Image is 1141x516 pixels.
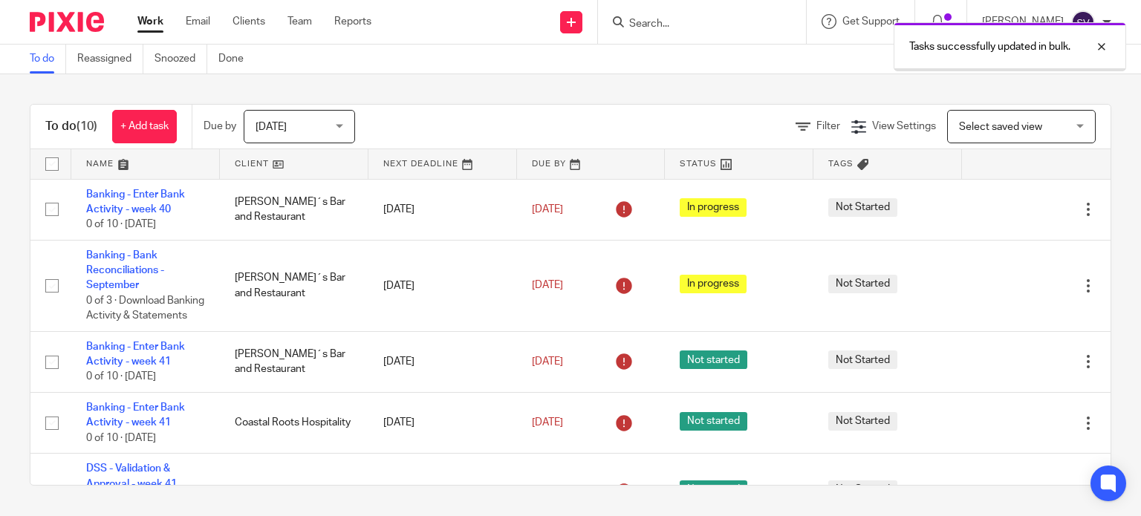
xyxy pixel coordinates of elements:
[532,417,563,428] span: [DATE]
[909,39,1070,54] p: Tasks successfully updated in bulk.
[816,121,840,131] span: Filter
[334,14,371,29] a: Reports
[680,412,747,431] span: Not started
[872,121,936,131] span: View Settings
[86,295,204,321] span: 0 of 3 · Download Banking Activity & Statements
[45,119,97,134] h1: To do
[220,240,368,331] td: [PERSON_NAME]´s Bar and Restaurant
[220,331,368,392] td: [PERSON_NAME]´s Bar and Restaurant
[287,14,312,29] a: Team
[30,45,66,74] a: To do
[186,14,210,29] a: Email
[77,120,97,132] span: (10)
[680,480,747,499] span: Not started
[86,372,156,382] span: 0 of 10 · [DATE]
[368,393,517,454] td: [DATE]
[256,122,287,132] span: [DATE]
[233,14,265,29] a: Clients
[112,110,177,143] a: + Add task
[204,119,236,134] p: Due by
[532,204,563,215] span: [DATE]
[86,433,156,443] span: 0 of 10 · [DATE]
[368,179,517,240] td: [DATE]
[680,350,747,369] span: Not started
[828,160,854,168] span: Tags
[828,198,897,217] span: Not Started
[86,402,185,428] a: Banking - Enter Bank Activity - week 41
[218,45,255,74] a: Done
[86,219,156,229] span: 0 of 10 · [DATE]
[86,250,164,291] a: Banking - Bank Reconciliations - September
[828,412,897,431] span: Not Started
[77,45,143,74] a: Reassigned
[532,281,563,291] span: [DATE]
[86,463,177,489] a: DSS - Validation & Approval - week 41
[368,240,517,331] td: [DATE]
[220,393,368,454] td: Coastal Roots Hospitality
[680,198,747,217] span: In progress
[86,342,185,367] a: Banking - Enter Bank Activity - week 41
[137,14,163,29] a: Work
[86,189,185,215] a: Banking - Enter Bank Activity - week 40
[155,45,207,74] a: Snoozed
[30,12,104,32] img: Pixie
[368,331,517,392] td: [DATE]
[959,122,1042,132] span: Select saved view
[828,480,897,499] span: Not Started
[828,350,897,369] span: Not Started
[828,275,897,293] span: Not Started
[1071,10,1095,34] img: svg%3E
[680,275,747,293] span: In progress
[220,179,368,240] td: [PERSON_NAME]´s Bar and Restaurant
[532,356,563,367] span: [DATE]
